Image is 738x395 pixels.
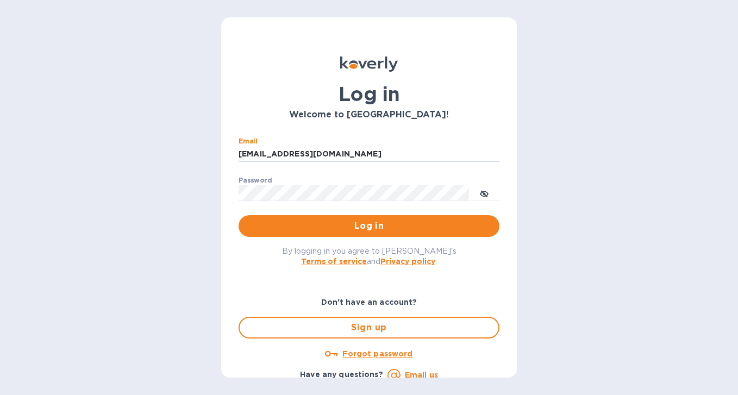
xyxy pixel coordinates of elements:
b: Have any questions? [300,370,383,379]
h3: Welcome to [GEOGRAPHIC_DATA]! [239,110,499,120]
label: Email [239,138,258,145]
a: Privacy policy [380,257,435,266]
input: Enter email address [239,146,499,162]
span: Log in [247,220,491,233]
h1: Log in [239,83,499,105]
label: Password [239,177,272,184]
button: Log in [239,215,499,237]
b: Don't have an account? [321,298,417,306]
u: Forgot password [342,349,412,358]
span: By logging in you agree to [PERSON_NAME]'s and . [282,247,456,266]
a: Email us [405,371,438,379]
button: Sign up [239,317,499,338]
span: Sign up [248,321,490,334]
a: Terms of service [301,257,367,266]
img: Koverly [340,57,398,72]
button: toggle password visibility [473,182,495,204]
